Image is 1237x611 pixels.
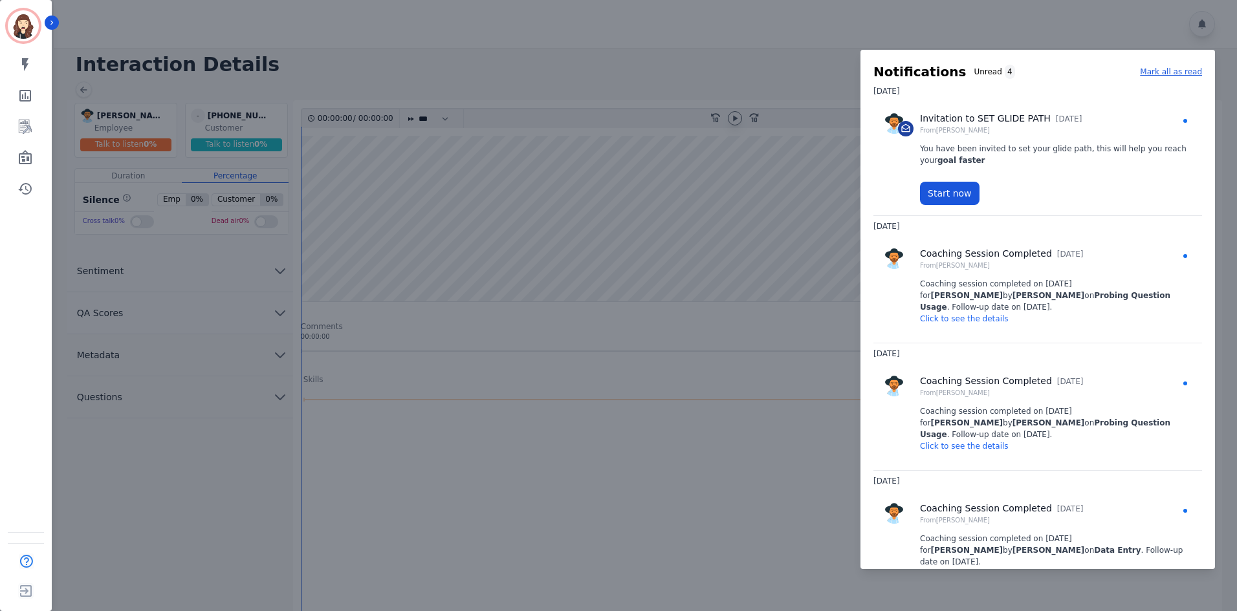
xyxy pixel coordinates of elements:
[1140,66,1202,78] p: Mark all as read
[920,388,1083,398] p: From [PERSON_NAME]
[920,502,1052,515] p: Coaching Session Completed
[873,343,1202,364] h3: [DATE]
[1056,113,1082,125] p: [DATE]
[920,533,1192,568] p: Coaching session completed on [DATE] for by on . Follow-up date on [DATE].
[1094,546,1141,555] strong: Data Entry
[920,143,1192,166] p: You have been invited to set your glide path, this will help you reach your
[1057,248,1084,260] p: [DATE]
[1013,291,1085,300] strong: [PERSON_NAME]
[884,503,904,524] img: Rounded avatar
[920,569,1009,578] a: Click to see the details
[1013,546,1085,555] strong: [PERSON_NAME]
[8,10,39,41] img: Bordered avatar
[1057,376,1084,387] p: [DATE]
[920,247,1052,261] p: Coaching Session Completed
[873,216,1202,237] h3: [DATE]
[920,261,1083,270] p: From [PERSON_NAME]
[1057,503,1084,515] p: [DATE]
[920,278,1192,313] p: Coaching session completed on [DATE] for by on . Follow-up date on [DATE].
[920,515,1083,525] p: From [PERSON_NAME]
[884,376,904,396] img: Rounded avatar
[920,314,1009,323] a: Click to see the details
[884,113,904,134] img: Rounded avatar
[1005,65,1015,79] div: 4
[937,156,985,165] strong: goal faster
[931,418,1003,427] strong: [PERSON_NAME]
[931,291,1003,300] strong: [PERSON_NAME]
[920,112,1051,125] p: Invitation to SET GLIDE PATH
[920,442,1009,451] a: Click to see the details
[884,248,904,269] img: Rounded avatar
[873,63,966,81] h2: Notifications
[974,66,1002,78] p: Unread
[931,546,1003,555] strong: [PERSON_NAME]
[920,125,1082,135] p: From [PERSON_NAME]
[920,374,1052,388] p: Coaching Session Completed
[873,81,1202,102] h3: [DATE]
[920,405,1192,440] p: Coaching session completed on [DATE] for by on . Follow-up date on [DATE].
[1013,418,1085,427] strong: [PERSON_NAME]
[920,182,980,205] button: Start now
[873,471,1202,491] h3: [DATE]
